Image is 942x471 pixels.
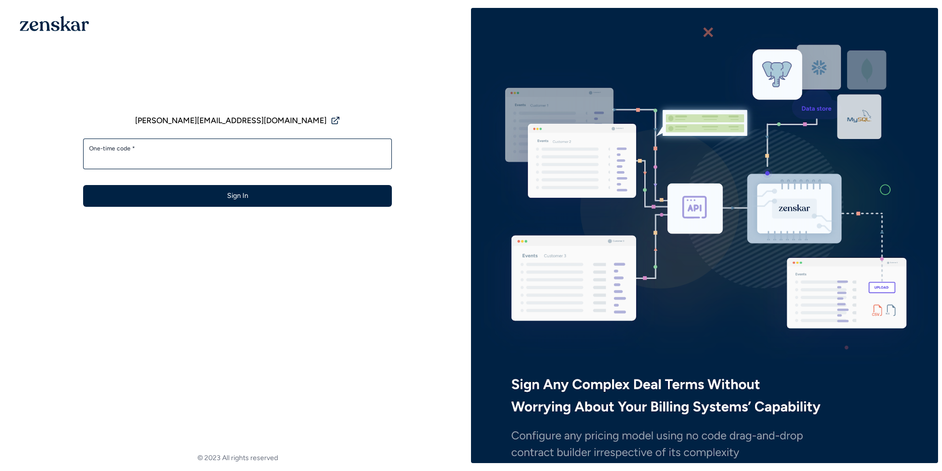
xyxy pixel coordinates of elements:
[89,144,386,152] label: One-time code *
[83,185,392,207] button: Sign In
[20,16,89,31] img: 1OGAJ2xQqyY4LXKgY66KYq0eOWRCkrZdAb3gUhuVAqdWPZE9SRJmCz+oDMSn4zDLXe31Ii730ItAGKgCKgCCgCikA4Av8PJUP...
[4,453,471,463] footer: © 2023 All rights reserved
[135,115,327,127] span: [PERSON_NAME][EMAIL_ADDRESS][DOMAIN_NAME]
